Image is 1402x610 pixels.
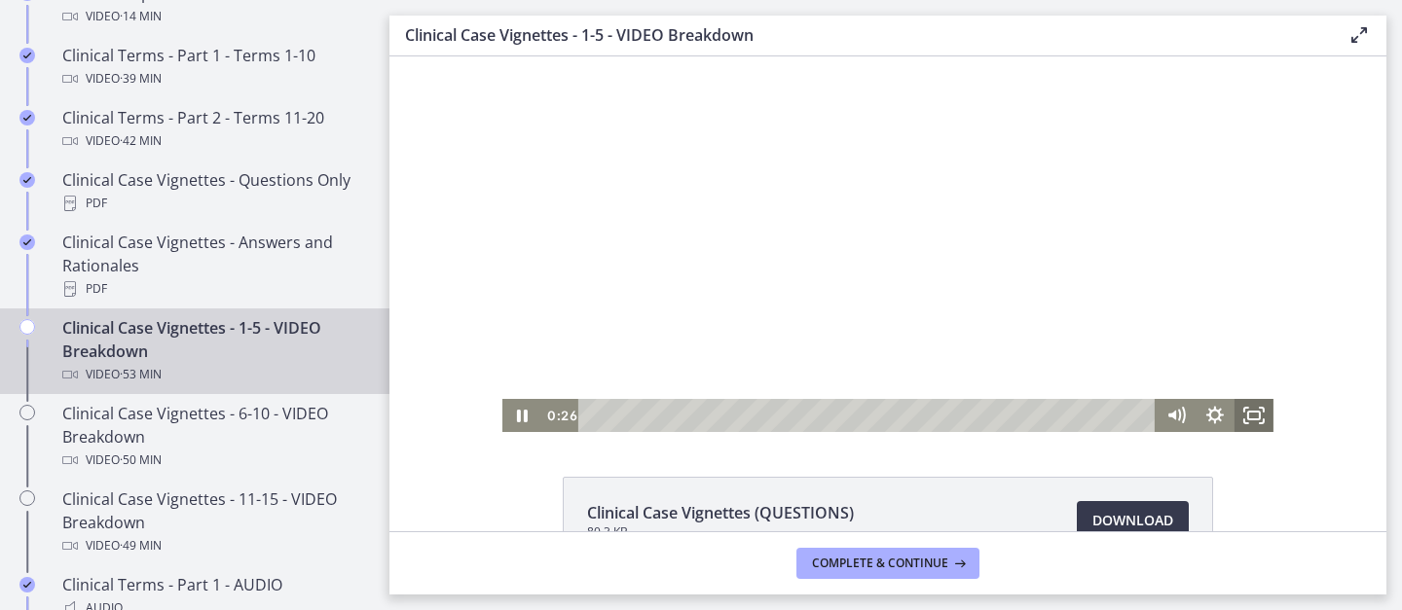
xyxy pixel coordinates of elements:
span: · 14 min [120,5,162,28]
i: Completed [19,172,35,188]
i: Completed [19,110,35,126]
span: · 42 min [120,129,162,153]
div: Video [62,449,366,472]
div: PDF [62,277,366,301]
i: Completed [19,577,35,592]
iframe: Video Lesson [389,56,1386,432]
button: Fullscreen [845,342,884,376]
div: Clinical Case Vignettes - 11-15 - VIDEO Breakdown [62,487,366,557]
div: Video [62,129,366,153]
span: 80.3 KB [587,524,854,540]
span: Download [1092,509,1173,532]
div: PDF [62,192,366,215]
div: Video [62,67,366,90]
i: Completed [19,48,35,63]
i: Completed [19,234,35,250]
div: Clinical Terms - Part 2 - Terms 11-20 [62,106,366,153]
button: Complete & continue [796,548,979,579]
button: Show settings menu [806,342,845,376]
span: Clinical Case Vignettes (QUESTIONS) [587,501,854,524]
div: Clinical Case Vignettes - 6-10 - VIDEO Breakdown [62,402,366,472]
span: · 53 min [120,363,162,386]
div: Video [62,534,366,557]
div: Video [62,363,366,386]
span: · 39 min [120,67,162,90]
div: Clinical Case Vignettes - 1-5 - VIDEO Breakdown [62,316,366,386]
span: · 50 min [120,449,162,472]
a: Download [1077,501,1189,540]
h3: Clinical Case Vignettes - 1-5 - VIDEO Breakdown [405,23,1316,47]
div: Clinical Terms - Part 1 - Terms 1-10 [62,44,366,90]
div: Clinical Case Vignettes - Answers and Rationales [62,231,366,301]
div: Video [62,5,366,28]
span: · 49 min [120,534,162,557]
div: Clinical Case Vignettes - Questions Only [62,168,366,215]
button: Mute [767,342,806,376]
span: Complete & continue [812,556,948,571]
